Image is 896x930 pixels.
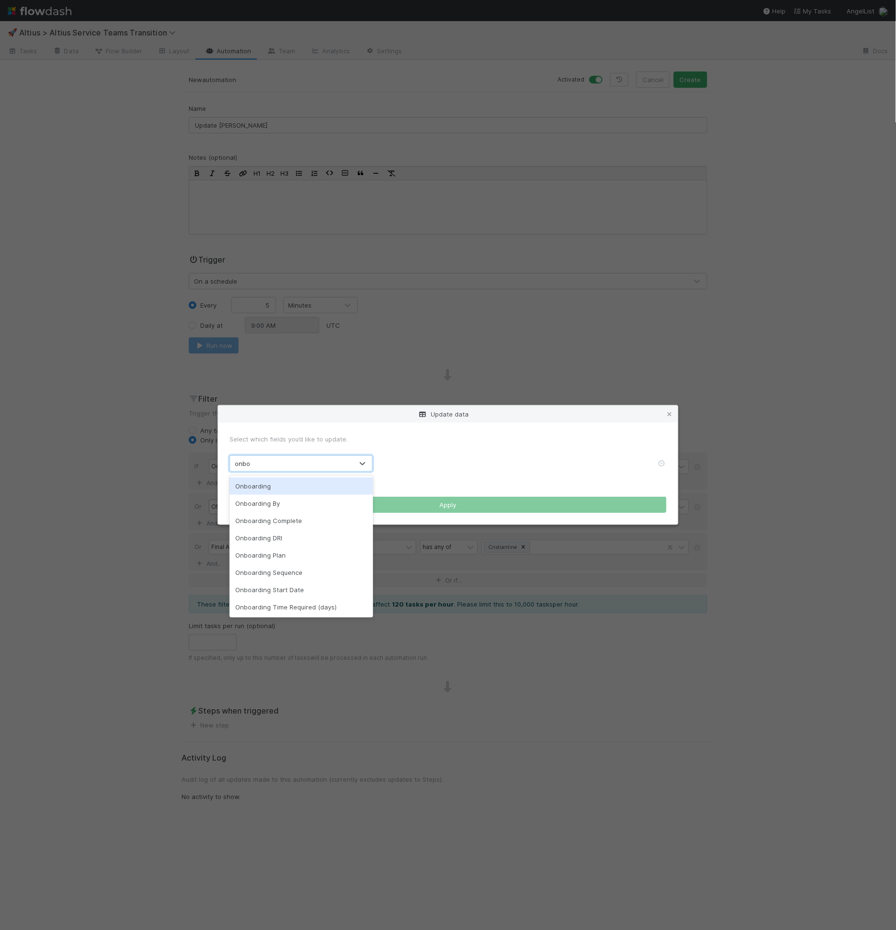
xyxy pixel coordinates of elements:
div: Onboarding DRI [230,529,373,547]
div: Onboarding By [230,495,373,512]
div: Onboarding Complete [230,512,373,529]
button: Apply [230,497,666,513]
div: Onboarding Plan [230,547,373,564]
div: Select which fields you’d like to update. [230,434,666,444]
div: Onboarding Start Date [230,581,373,598]
div: Onboarding Sequence [230,564,373,581]
div: Onboarding Time Required (days) [230,598,373,616]
div: Update data [218,405,678,423]
div: Onboarding [230,477,373,495]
